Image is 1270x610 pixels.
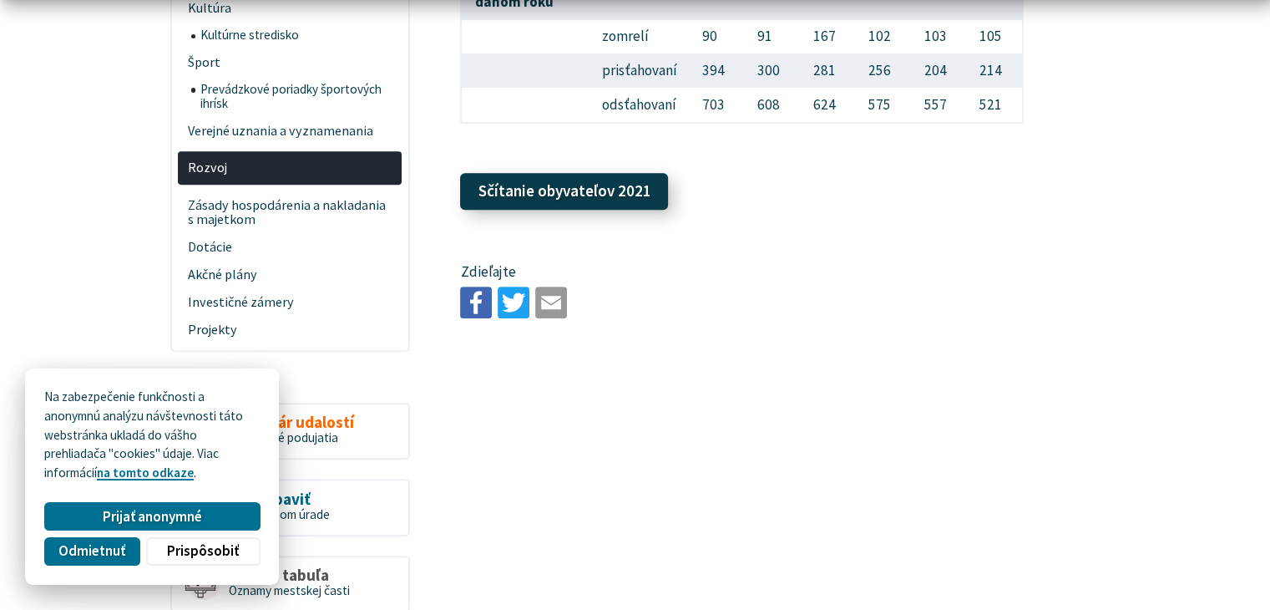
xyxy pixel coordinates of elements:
[200,77,392,118] span: Prevádzkové poriadky športových ihrísk
[967,88,1023,123] td: 521
[690,88,745,123] td: 703
[229,582,350,598] span: Oznamy mestskej časti
[800,20,855,54] td: 167
[188,191,392,234] span: Zásady hospodárenia a nakladania s majetkom
[103,508,202,526] span: Prijať anonymné
[745,88,800,123] td: 608
[167,542,239,560] span: Prispôsobiť
[188,317,392,344] span: Projekty
[178,151,402,186] a: Rozvoj
[745,20,800,54] td: 91
[690,53,745,88] td: 394
[800,53,855,88] td: 281
[229,430,338,445] span: plánované podujatia
[58,542,125,560] span: Odmietnuť
[178,117,402,145] a: Verejné uznania a vyznamenania
[911,20,966,54] td: 103
[498,287,529,318] img: Zdieľať na Twitteri
[229,567,350,584] span: Úradná tabuľa
[460,262,1024,283] p: Zdieľajte
[690,20,745,54] td: 90
[589,88,689,123] td: odsťahovaní
[146,537,260,566] button: Prispôsobiť
[229,414,354,431] span: Kalendár udalostí
[967,20,1023,54] td: 105
[178,317,402,344] a: Projekty
[856,53,911,88] td: 256
[44,388,260,483] p: Na zabezpečenie funkčnosti a anonymnú analýzu návštevnosti táto webstránka ukladá do vášho prehli...
[800,88,855,123] td: 624
[188,262,392,289] span: Akčné plány
[178,234,402,262] a: Dotácie
[188,49,392,77] span: Šport
[460,287,492,318] img: Zdieľať na Facebooku
[200,23,392,49] span: Kultúrne stredisko
[460,173,668,210] a: Sčítanie obyvateľov 2021
[178,289,402,317] a: Investičné zámery
[188,155,392,182] span: Rozvoj
[745,53,800,88] td: 300
[188,234,392,262] span: Dotácie
[44,537,139,566] button: Odmietnuť
[188,117,392,145] span: Verejné uznania a vyznamenania
[911,88,966,123] td: 557
[535,287,567,318] img: Zdieľať e-mailom
[967,53,1023,88] td: 214
[188,289,392,317] span: Investičné zámery
[191,77,402,118] a: Prevádzkové poriadky športových ihrísk
[856,88,911,123] td: 575
[178,191,402,234] a: Zásady hospodárenia a nakladania s majetkom
[589,20,689,54] td: zomrelí
[44,502,260,531] button: Prijať anonymné
[178,49,402,77] a: Šport
[170,403,410,460] a: Kalendár udalostí plánované podujatia
[856,20,911,54] td: 102
[178,262,402,289] a: Akčné plány
[191,23,402,49] a: Kultúrne stredisko
[911,53,966,88] td: 204
[97,465,194,480] a: na tomto odkaze
[589,53,689,88] td: prisťahovaní
[170,479,410,536] a: Ako vybaviť na miestnom úrade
